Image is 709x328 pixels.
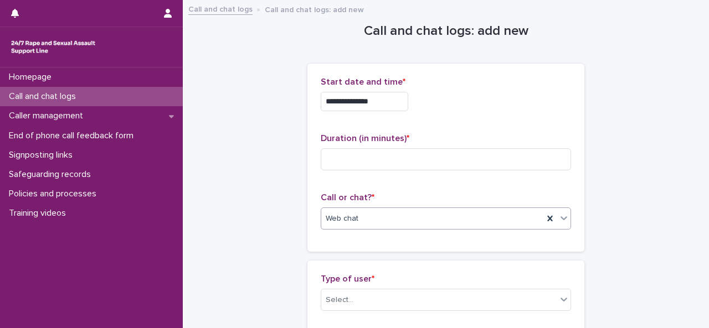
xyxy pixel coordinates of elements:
h1: Call and chat logs: add new [307,23,584,39]
span: Start date and time [321,77,405,86]
p: Training videos [4,208,75,218]
p: Homepage [4,72,60,82]
a: Call and chat logs [188,2,253,15]
img: rhQMoQhaT3yELyF149Cw [9,36,97,58]
p: Signposting links [4,150,81,160]
span: Type of user [321,274,374,283]
p: Caller management [4,111,92,121]
p: End of phone call feedback form [4,131,142,141]
p: Call and chat logs: add new [265,3,364,15]
span: Duration (in minutes) [321,134,409,143]
div: Select... [326,294,353,306]
span: Call or chat? [321,193,374,202]
p: Policies and processes [4,189,105,199]
p: Safeguarding records [4,169,100,180]
p: Call and chat logs [4,91,85,102]
span: Web chat [326,213,358,225]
